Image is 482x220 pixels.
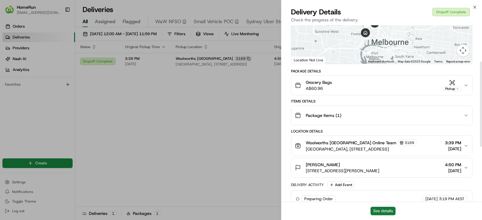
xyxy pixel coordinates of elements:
span: [GEOGRAPHIC_DATA], [STREET_ADDRESS] [306,146,416,152]
span: Map data ©2025 Google [398,60,430,63]
a: Report a map error [446,60,470,63]
div: Package Details [291,69,472,74]
span: A$60.96 [306,85,332,91]
span: Woolworths [GEOGRAPHIC_DATA] Online Team [306,140,396,146]
div: Location Details [291,129,472,134]
div: 1 [361,23,368,29]
button: Map camera controls [457,44,469,57]
p: Check the progress of the delivery. [291,17,472,23]
span: 3169 [405,140,414,145]
span: Package Items ( 1 ) [306,112,341,118]
span: 3:39 PM [445,140,461,146]
span: [DATE] [445,168,461,174]
span: Preparing Order [304,196,333,202]
button: Pickup [443,80,461,91]
img: Google [293,56,313,64]
span: Grocery Bags [306,79,332,85]
button: Package Items (1) [291,106,472,125]
button: [PERSON_NAME][STREET_ADDRESS][PERSON_NAME]4:50 PM[DATE] [291,158,472,177]
span: [PERSON_NAME] [306,162,340,168]
a: Open this area in Google Maps (opens a new window) [293,56,313,64]
div: Items Details [291,99,472,104]
span: [DATE] [445,146,461,152]
span: 3:19 PM AEST [439,196,465,202]
div: Pickup [443,86,461,91]
div: Delivery Activity [291,182,324,187]
div: Location Not Live [291,56,326,64]
button: Add Event [327,181,354,188]
span: [STREET_ADDRESS][PERSON_NAME] [306,168,379,174]
span: 4:50 PM [445,162,461,168]
span: Delivery Details [291,7,341,17]
button: Grocery BagsA$60.96Pickup [291,76,472,95]
span: [DATE] [425,196,438,202]
a: Terms (opens in new tab) [434,60,443,63]
button: Keyboard shortcuts [368,60,394,64]
button: Woolworths [GEOGRAPHIC_DATA] Online Team3169[GEOGRAPHIC_DATA], [STREET_ADDRESS]3:39 PM[DATE] [291,136,472,156]
button: See details [371,207,396,215]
